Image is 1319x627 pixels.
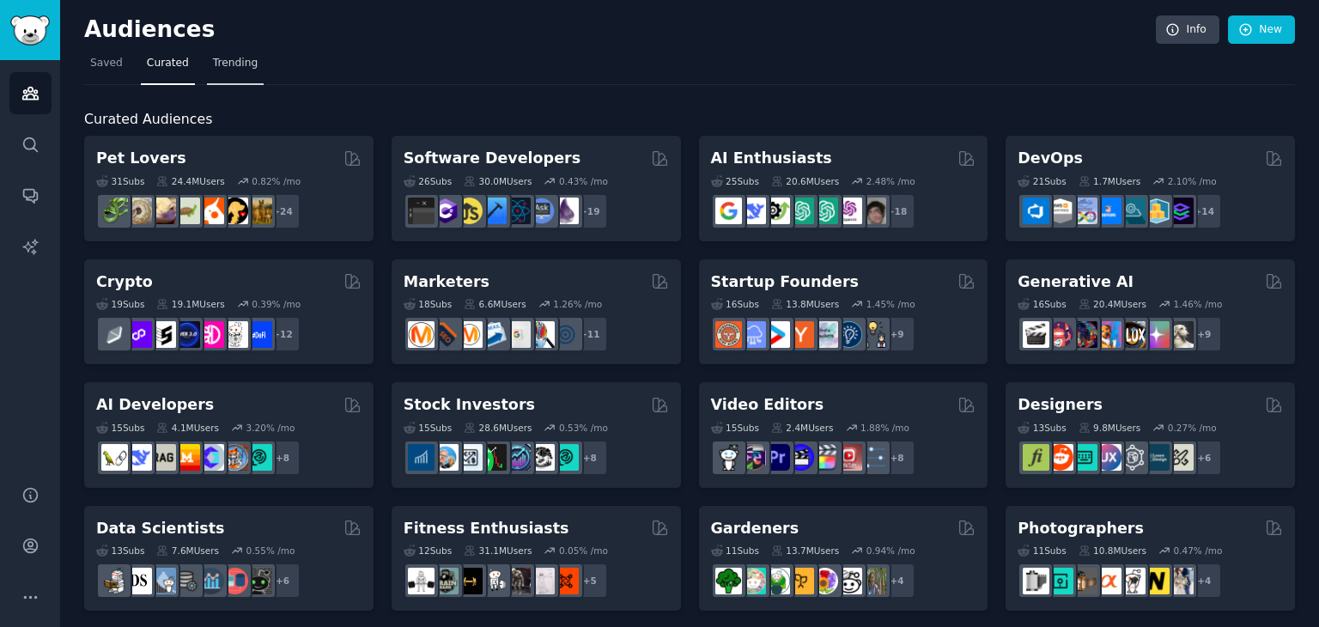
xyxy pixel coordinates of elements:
img: content_marketing [408,321,435,348]
div: 24.4M Users [156,175,224,187]
img: defi_ [246,321,272,348]
div: 2.4M Users [771,422,834,434]
div: 10.8M Users [1079,545,1146,557]
div: 13.7M Users [771,545,839,557]
img: iOSProgramming [480,198,507,224]
img: indiehackers [811,321,838,348]
img: learndesign [1143,444,1170,471]
div: 0.94 % /mo [866,545,915,557]
h2: Audiences [84,16,1156,44]
div: 21 Sub s [1018,175,1066,187]
img: software [408,198,435,224]
div: + 19 [572,193,608,229]
div: + 12 [264,316,301,352]
div: 25 Sub s [711,175,759,187]
img: Youtubevideo [836,444,862,471]
img: analytics [198,568,224,594]
img: AskMarketing [456,321,483,348]
div: + 18 [879,193,915,229]
img: learnjavascript [456,198,483,224]
img: SaaS [739,321,766,348]
img: dalle2 [1047,321,1073,348]
img: leopardgeckos [149,198,176,224]
div: 16 Sub s [711,298,759,310]
img: AskComputerScience [528,198,555,224]
img: vegetablegardening [715,568,742,594]
h2: Software Developers [404,148,580,169]
img: datascience [125,568,152,594]
img: workout [456,568,483,594]
div: + 8 [572,440,608,476]
span: Saved [90,56,123,71]
div: 18 Sub s [404,298,452,310]
img: CryptoNews [222,321,248,348]
a: Trending [207,50,264,85]
img: GardeningUK [787,568,814,594]
h2: Designers [1018,394,1103,416]
img: flowers [811,568,838,594]
div: 0.82 % /mo [252,175,301,187]
img: ArtificalIntelligence [860,198,886,224]
div: 7.6M Users [156,545,219,557]
img: turtle [173,198,200,224]
span: Trending [213,56,258,71]
a: Info [1156,15,1219,45]
img: AIDevelopersSociety [246,444,272,471]
img: growmybusiness [860,321,886,348]
img: data [246,568,272,594]
h2: AI Developers [96,394,214,416]
h2: Stock Investors [404,394,535,416]
div: 0.05 % /mo [559,545,608,557]
h2: Marketers [404,271,489,293]
div: 13.8M Users [771,298,839,310]
div: 13 Sub s [96,545,144,557]
div: 1.7M Users [1079,175,1141,187]
div: 3.20 % /mo [246,422,295,434]
div: 15 Sub s [96,422,144,434]
img: LangChain [101,444,128,471]
img: platformengineering [1119,198,1146,224]
h2: Video Editors [711,394,824,416]
img: azuredevops [1023,198,1049,224]
div: + 24 [264,193,301,229]
div: 12 Sub s [404,545,452,557]
div: 19 Sub s [96,298,144,310]
h2: Pet Lovers [96,148,186,169]
img: AnalogCommunity [1071,568,1097,594]
img: UrbanGardening [836,568,862,594]
h2: AI Enthusiasts [711,148,832,169]
img: logodesign [1047,444,1073,471]
img: streetphotography [1047,568,1073,594]
div: 1.45 % /mo [866,298,915,310]
img: Forex [456,444,483,471]
img: herpetology [101,198,128,224]
div: 0.47 % /mo [1173,545,1222,557]
div: 2.10 % /mo [1168,175,1217,187]
img: llmops [222,444,248,471]
a: New [1228,15,1295,45]
img: csharp [432,198,459,224]
img: weightroom [480,568,507,594]
img: GYM [408,568,435,594]
img: deepdream [1071,321,1097,348]
img: startup [763,321,790,348]
div: 28.6M Users [464,422,532,434]
img: analog [1023,568,1049,594]
img: StocksAndTrading [504,444,531,471]
div: 1.88 % /mo [860,422,909,434]
div: 0.39 % /mo [252,298,301,310]
img: aivideo [1023,321,1049,348]
div: 4.1M Users [156,422,219,434]
div: 9.8M Users [1079,422,1141,434]
img: Entrepreneurship [836,321,862,348]
img: GummySearch logo [10,15,50,46]
img: googleads [504,321,531,348]
img: SavageGarden [763,568,790,594]
img: GardenersWorld [860,568,886,594]
img: elixir [552,198,579,224]
div: 19.1M Users [156,298,224,310]
img: Trading [480,444,507,471]
img: swingtrading [528,444,555,471]
div: 15 Sub s [404,422,452,434]
img: dividends [408,444,435,471]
